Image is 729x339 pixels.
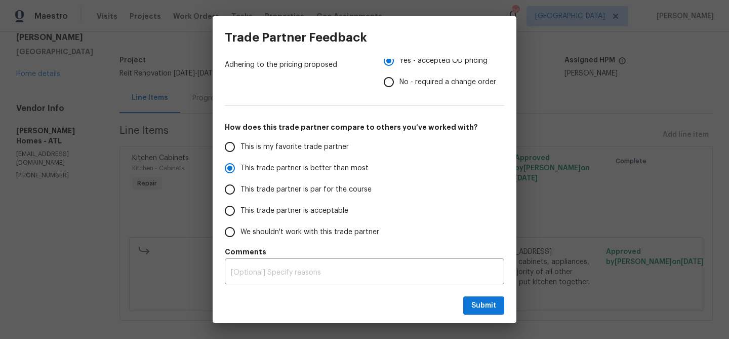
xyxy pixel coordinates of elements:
[463,296,504,315] button: Submit
[399,56,488,66] span: Yes - accepted OD pricing
[225,122,504,132] h5: How does this trade partner compare to others you’ve worked with?
[240,227,379,238] span: We shouldn't work with this trade partner
[240,142,349,153] span: This is my favorite trade partner
[240,184,372,195] span: This trade partner is par for the course
[225,60,368,70] span: Adhering to the pricing proposed
[225,30,367,45] h3: Trade Partner Feedback
[240,163,369,174] span: This trade partner is better than most
[225,247,504,257] h5: Comments
[399,77,496,88] span: No - required a change order
[225,136,504,243] div: How does this trade partner compare to others you’ve worked with?
[384,50,504,93] div: Pricing
[240,206,348,216] span: This trade partner is acceptable
[471,299,496,312] span: Submit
